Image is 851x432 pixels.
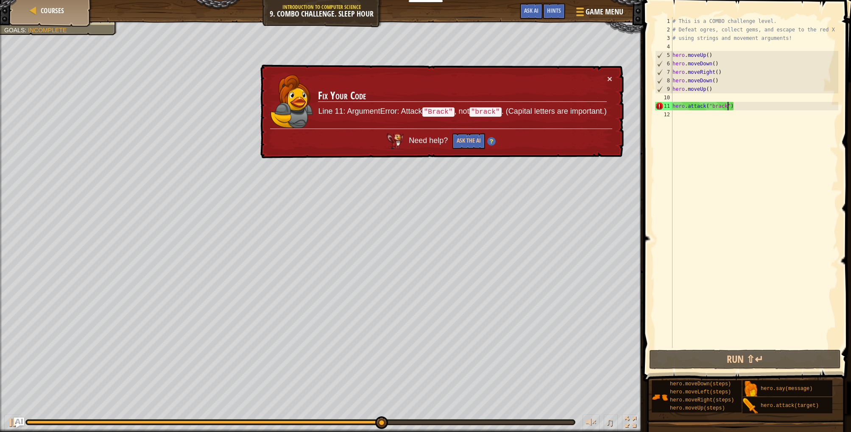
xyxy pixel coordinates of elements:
img: portrait.png [742,381,759,397]
div: 7 [656,68,672,76]
code: "Brack" [422,107,455,117]
div: 12 [655,110,672,119]
span: hero.attack(target) [761,403,819,409]
img: Hint [487,137,496,146]
span: Ask AI [524,6,539,14]
div: 11 [655,102,672,110]
span: Game Menu [586,6,623,17]
button: Toggle fullscreen [622,415,639,432]
span: ♫ [605,416,614,429]
code: "brack" [469,107,502,117]
button: ♫ [604,415,618,432]
span: hero.moveDown(steps) [670,381,731,387]
img: duck_anya2.png [271,75,313,129]
button: Game Menu [569,3,628,23]
img: portrait.png [652,389,668,405]
img: portrait.png [742,398,759,414]
span: hero.say(message) [761,386,812,392]
span: hero.moveLeft(steps) [670,389,731,395]
button: × [607,74,612,83]
div: 1 [655,17,672,25]
span: Incomplete [28,27,67,34]
div: 3 [655,34,672,42]
div: 4 [655,42,672,51]
div: 5 [656,51,672,59]
a: Courses [38,6,64,15]
span: hero.moveRight(steps) [670,397,734,403]
div: 8 [656,76,672,85]
button: Adjust volume [583,415,600,432]
div: 2 [655,25,672,34]
button: Ask the AI [452,133,485,149]
p: Line 11: ArgumentError: Attack , not . (Capital letters are important.) [318,106,606,117]
button: ⌘ + P: Play [4,415,21,432]
span: hero.moveUp(steps) [670,405,725,411]
div: 9 [656,85,672,93]
img: AI [387,133,404,149]
div: 6 [656,59,672,68]
h3: Fix Your Code [318,90,606,102]
div: 10 [655,93,672,102]
button: Ask AI [520,3,543,19]
button: Run ⇧↵ [649,350,841,369]
span: Hints [547,6,561,14]
span: Need help? [409,136,450,145]
button: Ask AI [14,418,24,428]
span: Goals [4,27,25,34]
span: Courses [41,6,64,15]
span: : [25,27,28,34]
